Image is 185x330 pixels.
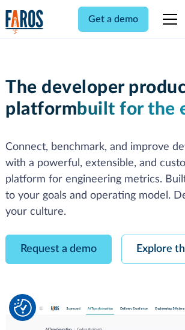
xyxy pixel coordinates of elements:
img: Logo of the analytics and reporting company Faros. [5,10,44,34]
a: home [5,10,44,34]
img: Revisit consent button [14,299,32,317]
a: Request a demo [5,235,112,264]
a: Get a demo [78,7,148,32]
button: Cookie Settings [14,299,32,317]
div: menu [156,5,180,34]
